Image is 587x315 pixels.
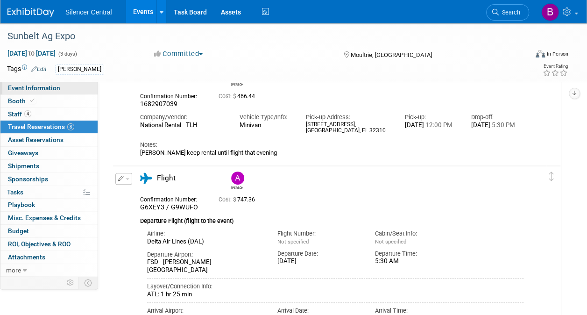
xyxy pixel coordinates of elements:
span: Not specified [375,238,406,245]
div: Departure Time: [375,250,458,258]
a: ROI, Objectives & ROO [0,238,98,251]
div: Airline: [147,229,263,238]
span: Budget [8,227,29,235]
div: Andrew Sorenson [231,81,243,86]
a: Staff4 [0,108,98,121]
div: Confirmation Number: [140,193,205,203]
img: ExhibitDay [7,8,54,17]
a: Asset Reservations [0,134,98,146]
a: Booth [0,95,98,107]
span: more [6,266,21,274]
span: 8 [67,123,74,130]
img: Andrew Sorenson [231,172,244,185]
div: Minivan [240,122,292,129]
img: Format-Inperson.png [536,50,545,57]
img: Billee Page [541,3,559,21]
span: 12:00 PM [424,122,453,129]
div: Company/Vendor: [140,113,226,122]
div: Departure Airport: [147,251,263,259]
div: Arrival Time: [375,307,458,315]
span: [DATE] [DATE] [7,49,56,57]
span: Attachments [8,253,45,261]
div: Andrew Sorenson [231,185,243,190]
span: 1682907039 [140,100,177,107]
span: 4 [24,110,31,117]
td: Toggle Event Tabs [79,277,98,289]
td: Personalize Event Tab Strip [63,277,79,289]
a: Attachments [0,251,98,264]
span: G6XEY3 / G9WUFO [140,203,198,211]
span: 747.36 [219,196,259,203]
div: 5:30 AM [375,258,458,265]
span: Travel Reservations [8,123,74,130]
div: [STREET_ADDRESS], [GEOGRAPHIC_DATA], FL 32310 [305,122,391,134]
span: Moultrie, [GEOGRAPHIC_DATA] [351,51,432,58]
span: to [27,50,36,57]
div: Delta Air Lines (DAL) [147,238,263,246]
span: ROI, Objectives & ROO [8,240,71,248]
div: Sunbelt Ag Expo [4,28,520,45]
span: Booth [8,97,36,105]
div: Arrival Date: [277,307,361,315]
i: Flight [140,173,152,184]
a: Travel Reservations8 [0,121,98,133]
div: FSD - [PERSON_NAME][GEOGRAPHIC_DATA] [147,258,263,274]
div: Notes: [140,141,523,149]
div: Arrival Airport: [147,307,263,315]
a: Misc. Expenses & Credits [0,212,98,224]
a: Tasks [0,186,98,199]
a: Budget [0,225,98,237]
div: National Rental - TLH [140,122,226,129]
a: Playbook [0,199,98,211]
span: (3 days) [57,51,77,57]
span: Flight [157,174,176,182]
span: Event Information [8,84,60,92]
td: Tags [7,64,47,75]
span: Not specified [277,238,309,245]
a: Sponsorships [0,173,98,186]
span: Silencer Central [65,8,112,16]
div: In-Person [546,50,568,57]
div: Pick-up Address: [305,113,391,122]
span: Sponsorships [8,175,48,183]
a: Event Information [0,82,98,94]
span: Playbook [8,201,35,208]
div: ATL: 1 hr 25 min [147,291,523,299]
div: Vehicle Type/Info: [240,113,292,122]
a: Giveaways [0,147,98,159]
div: [DATE] [471,122,523,129]
div: Event Format [487,49,568,63]
div: Layover/Connection Info: [147,282,523,291]
button: Committed [151,49,206,59]
div: Andrew Sorenson [229,172,245,190]
span: 5:30 PM [490,122,515,129]
div: [DATE] [405,122,457,129]
i: Booth reservation complete [30,98,35,103]
div: [PERSON_NAME] keep rental until flight that evening [140,149,523,157]
span: 466.44 [219,93,259,100]
span: Tasks [7,188,23,196]
span: Misc. Expenses & Credits [8,214,81,222]
div: Flight Number: [277,229,361,238]
span: Giveaways [8,149,38,157]
span: Asset Reservations [8,136,64,143]
a: Edit [31,66,47,72]
a: Search [486,4,529,21]
div: [PERSON_NAME] [55,64,104,74]
span: Cost: $ [219,93,237,100]
div: Drop-off: [471,113,523,122]
div: Event Rating [543,64,568,69]
span: Cost: $ [219,196,237,203]
a: more [0,264,98,277]
a: Shipments [0,160,98,172]
div: Pick-up: [405,113,457,122]
div: Confirmation Number: [140,90,205,100]
span: Shipments [8,162,39,170]
div: Departure Flight (flight to the event) [140,212,523,226]
span: Search [499,9,520,16]
div: [DATE] [277,258,361,265]
div: Cabin/Seat Info: [375,229,458,238]
i: Click and drag to move item [549,172,554,181]
div: Departure Date: [277,250,361,258]
span: Staff [8,110,31,118]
